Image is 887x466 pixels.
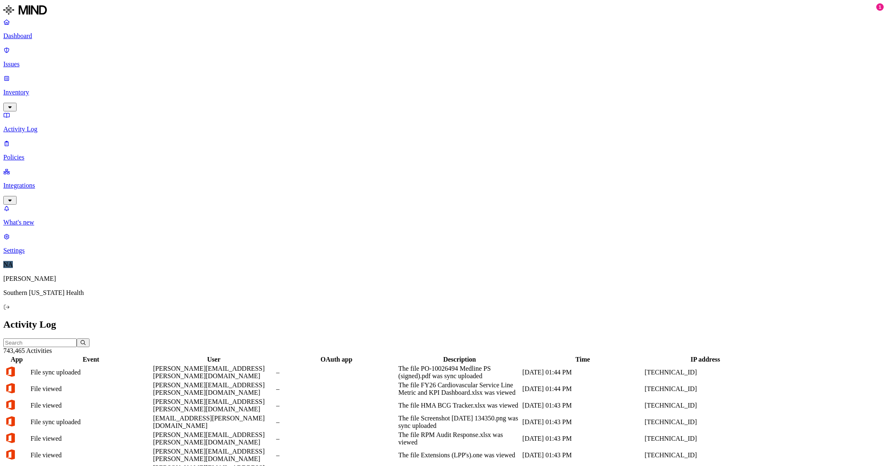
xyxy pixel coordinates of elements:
a: Settings [3,233,884,254]
a: Integrations [3,168,884,203]
div: [TECHNICAL_ID] [645,385,766,393]
div: The file PO-10026494 Medline PS (signed).pdf was sync uploaded [398,365,521,380]
div: File sync uploaded [31,418,152,426]
div: The file Extensions (LPP's).one was viewed [398,452,521,459]
span: [DATE] 01:43 PM [522,435,572,442]
p: Policies [3,154,884,161]
span: [PERSON_NAME][EMAIL_ADDRESS][PERSON_NAME][DOMAIN_NAME] [153,431,264,446]
img: office-365.svg [5,382,16,394]
p: Southern [US_STATE] Health [3,289,884,297]
input: Search [3,338,77,347]
div: OAuth app [276,356,397,363]
a: Policies [3,140,884,161]
div: [TECHNICAL_ID] [645,369,766,376]
span: [DATE] 01:44 PM [522,369,572,376]
div: File viewed [31,435,152,442]
div: File viewed [31,402,152,409]
span: [PERSON_NAME][EMAIL_ADDRESS][PERSON_NAME][DOMAIN_NAME] [153,365,264,379]
div: User [153,356,274,363]
div: File viewed [31,452,152,459]
img: office-365.svg [5,399,16,410]
span: – [276,369,279,376]
div: App [5,356,29,363]
span: [DATE] 01:44 PM [522,385,572,392]
h2: Activity Log [3,319,884,330]
span: NA [3,261,13,268]
span: – [276,402,279,409]
span: [DATE] 01:43 PM [522,418,572,425]
span: – [276,385,279,392]
div: [TECHNICAL_ID] [645,402,766,409]
p: Activity Log [3,126,884,133]
div: [TECHNICAL_ID] [645,435,766,442]
a: MIND [3,3,884,18]
div: The file HMA BCG Tracker.xlsx was viewed [398,402,521,409]
div: The file FY26 Cardiovascular Service Line Metric and KPI Dashboard.xlsx was viewed [398,381,521,396]
a: Activity Log [3,111,884,133]
span: [EMAIL_ADDRESS][PERSON_NAME][DOMAIN_NAME] [153,415,264,429]
div: Event [31,356,152,363]
div: File viewed [31,385,152,393]
span: – [276,435,279,442]
span: [PERSON_NAME][EMAIL_ADDRESS][PERSON_NAME][DOMAIN_NAME] [153,398,264,413]
a: Issues [3,46,884,68]
div: The file RPM Audit Response.xlsx was viewed [398,431,521,446]
img: office-365.svg [5,449,16,460]
span: – [276,418,279,425]
img: office-365.svg [5,432,16,444]
div: The file Screenshot [DATE] 134350.png was sync uploaded [398,415,521,430]
p: Integrations [3,182,884,189]
a: Dashboard [3,18,884,40]
div: 1 [876,3,884,11]
span: [DATE] 01:43 PM [522,402,572,409]
img: MIND [3,3,47,17]
div: Description [398,356,521,363]
a: Inventory [3,75,884,110]
span: [PERSON_NAME][EMAIL_ADDRESS][PERSON_NAME][DOMAIN_NAME] [153,381,264,396]
span: – [276,452,279,459]
a: What's new [3,205,884,226]
p: Dashboard [3,32,884,40]
div: [TECHNICAL_ID] [645,452,766,459]
span: [PERSON_NAME][EMAIL_ADDRESS][PERSON_NAME][DOMAIN_NAME] [153,448,264,462]
div: [TECHNICAL_ID] [645,418,766,426]
img: office-365.svg [5,366,16,377]
span: 743,465 Activities [3,347,52,354]
p: What's new [3,219,884,226]
div: File sync uploaded [31,369,152,376]
p: Settings [3,247,884,254]
p: Issues [3,60,884,68]
div: Time [522,356,643,363]
p: Inventory [3,89,884,96]
div: IP address [645,356,766,363]
span: [DATE] 01:43 PM [522,452,572,459]
img: office-365.svg [5,415,16,427]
